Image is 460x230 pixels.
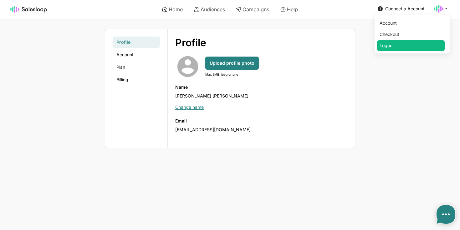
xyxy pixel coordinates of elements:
h1: Profile [175,37,330,49]
a: Change name [175,104,204,110]
a: Billing [113,74,160,85]
label: Name [175,84,347,90]
button: Upload profile photo [205,57,259,70]
a: Plan [113,62,160,73]
i: account_circle [175,63,200,70]
a: Connect a Account [376,4,427,13]
span: Upload profile photo [210,60,254,66]
a: Profile [113,37,160,48]
a: Help [276,4,302,15]
a: Campaigns [232,4,273,15]
a: Account [377,18,445,28]
label: Email [175,118,347,124]
a: Checkout [377,29,445,40]
a: Home [158,4,187,15]
span: [PERSON_NAME] [PERSON_NAME] [175,93,248,98]
div: Max 2MB, jpeg or png [205,72,259,77]
span: [EMAIL_ADDRESS][DOMAIN_NAME] [175,127,251,132]
a: Account [113,49,160,60]
a: Logout [377,40,445,51]
a: Audiences [190,4,229,15]
span: Connect a Account [385,6,425,11]
img: Salesloop [10,6,47,13]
